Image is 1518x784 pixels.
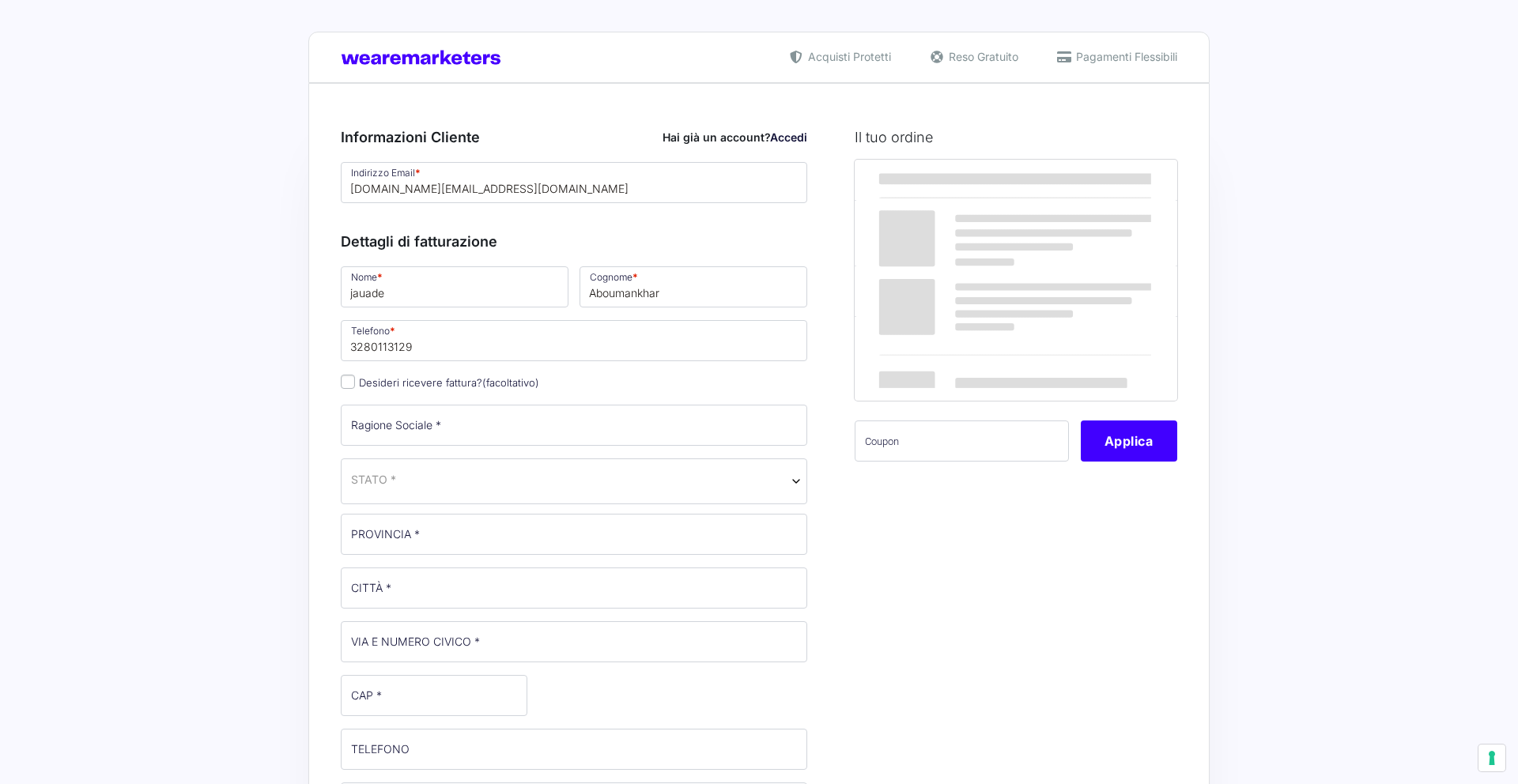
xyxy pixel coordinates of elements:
span: Italia [341,458,807,504]
input: CITTÀ * [341,567,807,609]
h3: Il tuo ordine [855,126,1177,148]
input: Cognome * [580,266,807,307]
label: Desideri ricevere fattura? [341,376,539,389]
th: Totale [855,316,1052,401]
div: Hai già un account? [663,129,807,145]
th: Subtotale [855,266,1052,316]
span: STATO * [351,471,396,488]
input: PROVINCIA * [341,514,807,555]
span: (facoltativo) [482,376,539,389]
span: Reso Gratuito [945,48,1018,65]
span: Acquisti Protetti [804,48,891,65]
input: Coupon [855,420,1069,462]
input: Telefono * [341,320,807,361]
input: Nome * [341,266,568,307]
button: Le tue preferenze relative al consenso per le tecnologie di tracciamento [1478,744,1505,771]
td: Marketers World 2025 - MW25 Ticket Standard [855,201,1052,266]
h3: Informazioni Cliente [341,126,807,148]
input: TELEFONO [341,729,807,770]
input: Desideri ricevere fattura?(facoltativo) [341,375,355,389]
input: VIA E NUMERO CIVICO * [341,621,807,662]
input: Ragione Sociale * [341,405,807,446]
th: Subtotale [1052,160,1177,201]
h3: Dettagli di fatturazione [341,231,807,252]
button: Applica [1081,420,1177,462]
a: Accedi [770,130,807,144]
input: CAP * [341,675,527,716]
th: Prodotto [855,160,1052,201]
span: Pagamenti Flessibili [1072,48,1177,65]
input: Indirizzo Email * [341,162,807,203]
span: Italia [351,471,797,488]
